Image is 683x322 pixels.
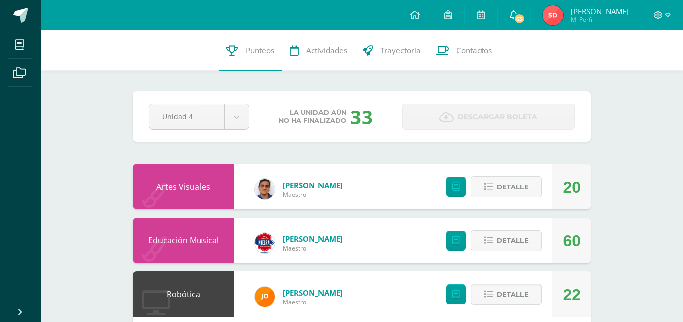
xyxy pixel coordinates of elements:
[456,45,492,56] span: Contactos
[563,218,581,264] div: 60
[283,190,343,199] span: Maestro
[219,30,282,71] a: Punteos
[162,104,212,128] span: Unidad 4
[133,164,234,209] div: Artes Visuales
[306,45,347,56] span: Actividades
[355,30,428,71] a: Trayectoria
[428,30,499,71] a: Contactos
[255,233,275,253] img: dac26b60a093e0c11462deafd29d7a2b.png
[571,6,629,16] span: [PERSON_NAME]
[149,104,249,129] a: Unidad 4
[380,45,421,56] span: Trayectoria
[471,176,542,197] button: Detalle
[350,103,373,130] div: 33
[278,109,346,125] span: La unidad aún no ha finalizado
[133,218,234,263] div: Educación Musical
[283,288,343,298] span: [PERSON_NAME]
[246,45,274,56] span: Punteos
[283,234,343,244] span: [PERSON_NAME]
[282,30,355,71] a: Actividades
[571,15,629,24] span: Mi Perfil
[497,177,529,196] span: Detalle
[255,287,275,307] img: 30108eeae6c649a9a82bfbaad6c0d1cb.png
[458,104,537,129] span: Descargar boleta
[283,180,343,190] span: [PERSON_NAME]
[497,231,529,250] span: Detalle
[514,13,525,24] span: 63
[283,244,343,253] span: Maestro
[133,271,234,317] div: Robótica
[283,298,343,306] span: Maestro
[471,230,542,251] button: Detalle
[497,285,529,304] span: Detalle
[563,272,581,317] div: 22
[563,164,581,210] div: 20
[255,179,275,199] img: 869655365762450ab720982c099df79d.png
[543,5,563,25] img: 1378703579605f561653163fe190f07d.png
[471,284,542,305] button: Detalle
